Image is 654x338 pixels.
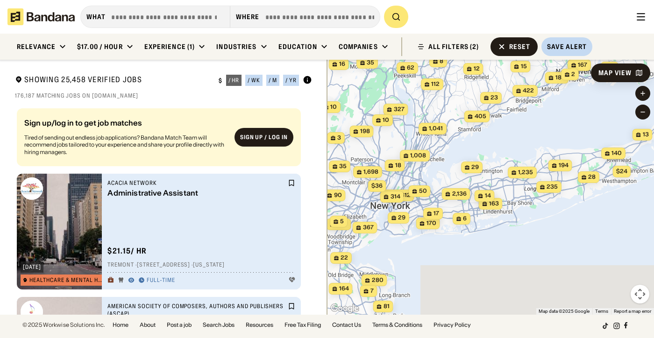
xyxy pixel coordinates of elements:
[395,162,401,169] span: 18
[330,103,337,111] span: 10
[463,215,467,223] span: 6
[144,42,195,51] div: Experience (1)
[643,131,649,139] span: 13
[107,261,295,269] div: Tremont · [STREET_ADDRESS] · [US_STATE]
[471,163,479,171] span: 29
[140,322,156,328] a: About
[559,162,569,169] span: 194
[367,59,374,67] span: 35
[485,192,491,200] span: 14
[21,301,43,323] img: American Society of Composers, Authors and Publishers (ASCAP) logo
[23,264,41,270] div: [DATE]
[107,246,147,256] div: $ 21.15 / hr
[372,322,422,328] a: Terms & Conditions
[216,42,256,51] div: Industries
[571,70,575,78] span: 2
[77,42,123,51] div: $17.00 / hour
[329,303,360,315] a: Open this area in Google Maps (opens a new window)
[539,309,590,314] span: Map data ©2025 Google
[509,43,531,50] div: Reset
[523,87,534,95] span: 422
[15,92,312,99] div: 176,187 matching jobs on [DOMAIN_NAME]
[419,187,427,195] span: 50
[521,63,527,70] span: 15
[269,77,277,83] div: / m
[228,77,240,83] div: / hr
[363,224,374,232] span: 367
[384,303,390,310] span: 81
[394,106,405,113] span: 327
[340,218,344,225] span: 5
[219,77,222,84] div: $
[22,322,105,328] div: © 2025 Workwise Solutions Inc.
[547,183,558,191] span: 235
[434,210,439,218] span: 17
[371,182,383,189] span: $36
[578,61,587,69] span: 167
[434,322,471,328] a: Privacy Policy
[518,169,533,176] span: 1,235
[431,80,440,88] span: 112
[339,60,345,68] span: 16
[203,322,235,328] a: Search Jobs
[407,64,414,72] span: 62
[339,285,349,293] span: 164
[398,214,405,222] span: 29
[428,43,479,50] div: ALL FILTERS (2)
[475,113,486,120] span: 405
[547,42,587,51] div: Save Alert
[7,8,75,25] img: Bandana logotype
[611,149,622,157] span: 140
[490,94,498,102] span: 23
[474,65,480,73] span: 12
[363,168,378,176] span: 1,698
[341,254,348,262] span: 22
[370,287,374,295] span: 7
[410,152,426,160] span: 1,008
[29,277,103,283] div: Healthcare & Mental Health
[107,179,286,187] div: Acacia Network
[147,277,175,284] div: Full-time
[334,191,342,199] span: 90
[86,13,106,21] div: what
[24,119,227,134] div: Sign up/log in to get job matches
[285,77,297,83] div: / yr
[278,42,317,51] div: Education
[339,162,347,170] span: 35
[427,219,436,227] span: 170
[440,57,443,65] span: 8
[107,303,286,317] div: American Society of Composers, Authors and Publishers (ASCAP)
[489,200,499,208] span: 163
[372,276,384,284] span: 280
[24,134,227,156] div: Tired of sending out endless job applications? Bandana Match Team will recommend jobs tailored to...
[332,322,361,328] a: Contact Us
[15,75,211,86] div: Showing 25,458 Verified Jobs
[429,125,443,133] span: 1,041
[614,309,651,314] a: Report a map error
[588,173,596,181] span: 28
[284,322,321,328] a: Free Tax Filing
[631,285,649,303] button: Map camera controls
[339,42,378,51] div: Companies
[107,189,286,197] div: Administrative Assistant
[598,70,632,76] div: Map View
[337,134,341,142] span: 3
[167,322,192,328] a: Post a job
[240,134,288,141] div: Sign up / Log in
[555,74,565,82] span: 184
[391,193,400,201] span: 314
[595,309,608,314] a: Terms (opens in new tab)
[616,168,627,175] span: $24
[360,127,370,135] span: 198
[452,190,467,198] span: 2,136
[236,13,260,21] div: Where
[248,77,260,83] div: / wk
[246,322,273,328] a: Resources
[17,42,56,51] div: Relevance
[329,303,360,315] img: Google
[21,177,43,200] img: Acacia Network logo
[383,116,389,124] span: 10
[15,105,312,315] div: grid
[113,322,128,328] a: Home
